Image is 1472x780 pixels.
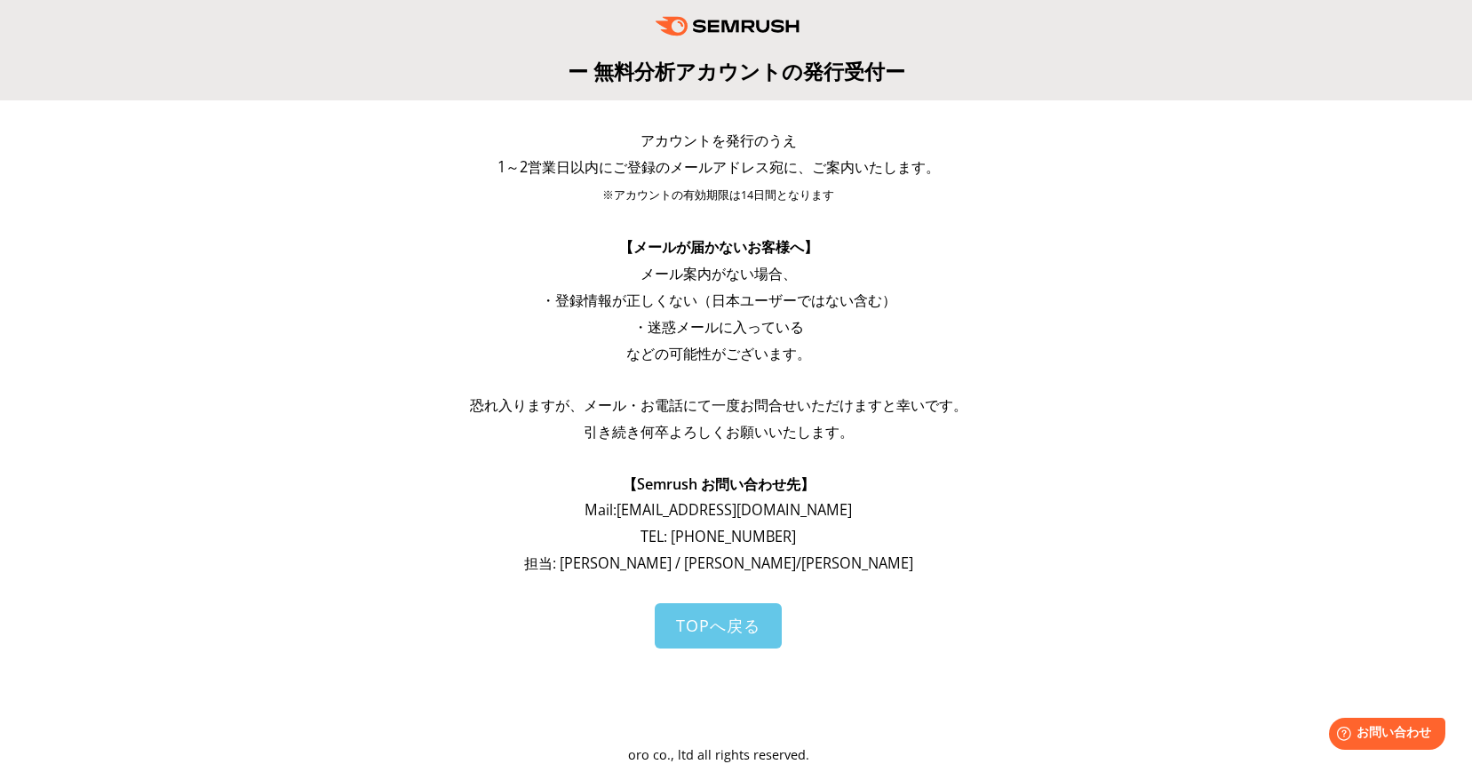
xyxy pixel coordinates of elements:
[676,615,760,636] span: TOPへ戻る
[641,527,796,546] span: TEL: [PHONE_NUMBER]
[641,131,797,150] span: アカウントを発行のうえ
[568,57,905,85] span: ー 無料分析アカウントの発行受付ー
[628,746,809,763] span: oro co., ltd all rights reserved.
[524,553,913,573] span: 担当: [PERSON_NAME] / [PERSON_NAME]/[PERSON_NAME]
[602,187,834,203] span: ※アカウントの有効期限は14日間となります
[623,474,815,494] span: 【Semrush お問い合わせ先】
[497,157,940,177] span: 1～2営業日以内にご登録のメールアドレス宛に、ご案内いたします。
[470,395,967,415] span: 恐れ入りますが、メール・お電話にて一度お問合せいただけますと幸いです。
[541,291,896,310] span: ・登録情報が正しくない（日本ユーザーではない含む）
[584,422,854,442] span: 引き続き何卒よろしくお願いいたします。
[626,344,811,363] span: などの可能性がございます。
[633,317,804,337] span: ・迷惑メールに入っている
[655,603,782,649] a: TOPへ戻る
[619,237,818,257] span: 【メールが届かないお客様へ】
[585,500,852,520] span: Mail: [EMAIL_ADDRESS][DOMAIN_NAME]
[641,264,797,283] span: メール案内がない場合、
[1314,711,1452,760] iframe: Help widget launcher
